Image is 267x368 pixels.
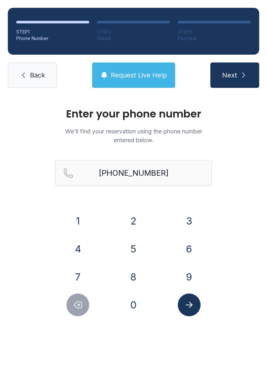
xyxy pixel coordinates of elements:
button: 0 [122,293,145,316]
div: STEP 2 [97,29,170,35]
div: STEP 1 [16,29,89,35]
span: Next [222,71,237,80]
button: 9 [178,266,201,288]
button: 3 [178,210,201,232]
div: Payment [178,35,251,42]
button: 7 [66,266,89,288]
p: We'll find your reservation using the phone number entered below. [55,127,212,144]
div: STEP 3 [178,29,251,35]
input: Reservation phone number [55,160,212,186]
button: 2 [122,210,145,232]
div: Details [97,35,170,42]
span: Request Live Help [111,71,167,80]
button: 4 [66,238,89,260]
div: Phone Number [16,35,89,42]
button: Delete number [66,293,89,316]
button: 5 [122,238,145,260]
button: 8 [122,266,145,288]
button: Submit lookup form [178,293,201,316]
button: 6 [178,238,201,260]
button: 1 [66,210,89,232]
span: Back [30,71,45,80]
h1: Enter your phone number [55,109,212,119]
